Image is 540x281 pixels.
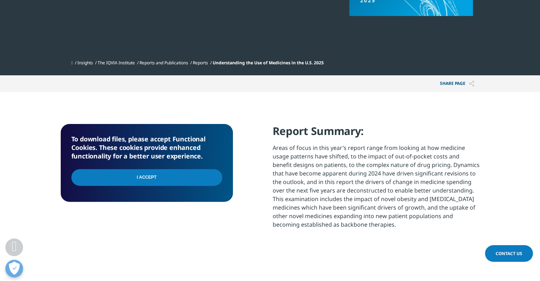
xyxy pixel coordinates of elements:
h4: Report Summary: [273,124,480,144]
span: Understanding the Use of Medicines in the U.S. 2025 [213,60,324,66]
button: Share PAGEShare PAGE [435,75,480,92]
a: Reports and Publications [140,60,188,66]
button: Open Preferences [5,260,23,277]
img: Share PAGE [469,81,474,87]
a: Contact Us [485,245,533,262]
a: The IQVIA Institute [98,60,135,66]
a: Reports [193,60,208,66]
span: Contact Us [496,250,522,256]
input: I Accept [71,169,222,186]
h5: To download files, please accept Functional Cookies. These cookies provide enhanced functionality... [71,135,222,160]
p: Share PAGE [435,75,480,92]
p: Areas of focus in this year’s report range from looking at how medicine usage patterns have shift... [273,144,480,234]
a: Insights [77,60,93,66]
